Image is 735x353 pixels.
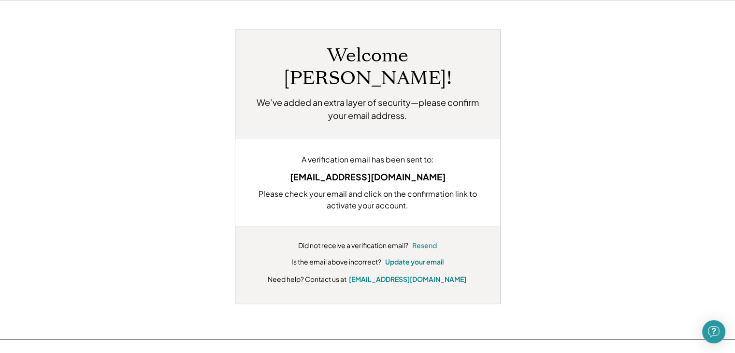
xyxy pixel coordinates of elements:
[385,257,444,267] button: Update your email
[250,188,486,211] div: Please check your email and click on the confirmation link to activate your account.
[250,154,486,165] div: A verification email has been sent to:
[291,257,381,267] div: Is the email above incorrect?
[250,96,486,122] h2: We’ve added an extra layer of security—please confirm your email address.
[268,274,346,284] div: Need help? Contact us at
[250,170,486,183] div: [EMAIL_ADDRESS][DOMAIN_NAME]
[298,241,408,250] div: Did not receive a verification email?
[412,241,437,250] button: Resend
[349,275,466,283] a: [EMAIL_ADDRESS][DOMAIN_NAME]
[250,44,486,90] h1: Welcome [PERSON_NAME]!
[702,320,725,343] div: Open Intercom Messenger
